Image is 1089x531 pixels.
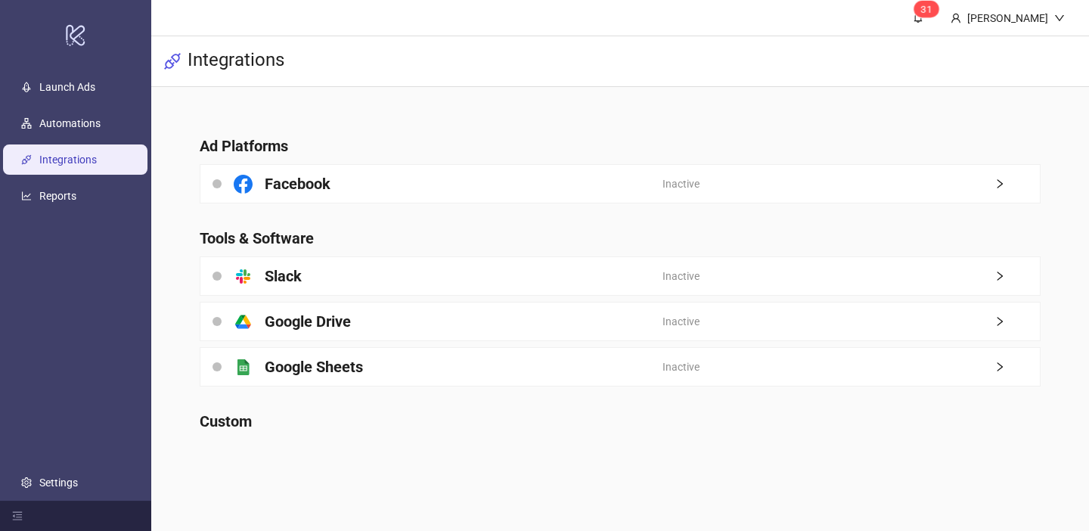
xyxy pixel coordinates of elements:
span: bell [913,12,923,23]
span: user [951,13,961,23]
h4: Facebook [265,173,330,194]
span: down [1054,13,1065,23]
a: Google SheetsInactiveright [200,347,1041,387]
h4: Tools & Software [200,228,1041,249]
span: right [994,362,1040,372]
span: Inactive [662,313,700,330]
h3: Integrations [188,48,284,74]
a: Settings [39,477,78,489]
a: FacebookInactiveright [200,164,1041,203]
span: Inactive [662,359,700,375]
a: Reports [39,190,76,202]
a: Google DriveInactiveright [200,302,1041,341]
span: menu-fold [12,511,23,521]
span: 3 [921,4,926,14]
span: Inactive [662,175,700,192]
span: right [994,271,1040,281]
span: right [994,316,1040,327]
a: Integrations [39,154,97,166]
h4: Ad Platforms [200,135,1041,157]
span: 1 [926,4,932,14]
h4: Google Sheets [265,356,363,377]
a: SlackInactiveright [200,256,1041,296]
a: Launch Ads [39,81,95,93]
a: Automations [39,117,101,129]
sup: 31 [915,2,938,17]
h4: Google Drive [265,311,351,332]
span: api [163,52,181,70]
h4: Slack [265,265,302,287]
span: right [994,179,1040,189]
div: [PERSON_NAME] [961,10,1054,26]
span: Inactive [662,268,700,284]
h4: Custom [200,411,1041,432]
